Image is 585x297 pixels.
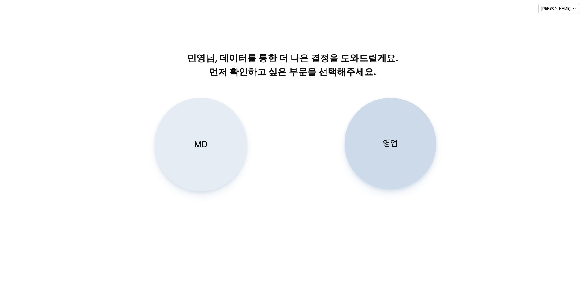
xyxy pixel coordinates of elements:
[155,98,247,191] button: MD
[541,6,571,11] p: [PERSON_NAME]
[538,4,579,13] button: [PERSON_NAME]
[194,139,207,150] p: MD
[136,51,449,79] p: 민영님, 데이터를 통한 더 나은 결정을 도와드릴게요. 먼저 확인하고 싶은 부문을 선택해주세요.
[345,98,436,190] button: 영업
[383,138,398,149] p: 영업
